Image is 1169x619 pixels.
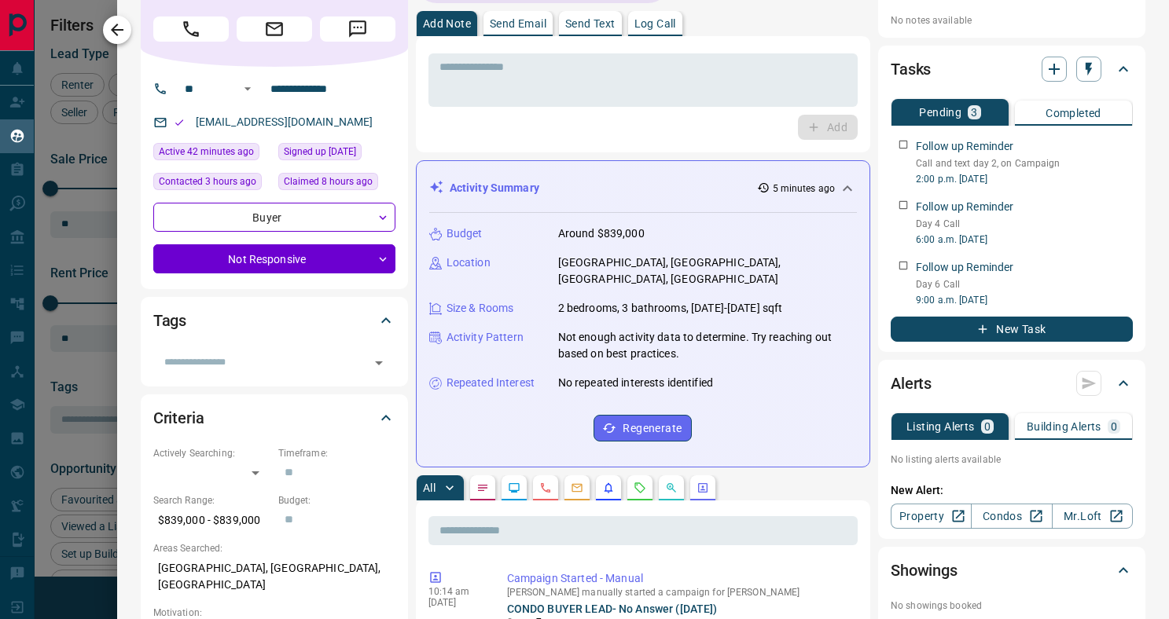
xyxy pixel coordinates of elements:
[423,18,471,29] p: Add Note
[153,493,270,507] p: Search Range:
[773,181,835,196] p: 5 minutes ago
[984,421,991,432] p: 0
[490,18,546,29] p: Send Email
[284,174,373,189] span: Claimed 8 hours ago
[153,302,395,339] div: Tags
[891,13,1133,27] p: No notes available
[153,203,395,232] div: Buyer
[602,482,615,494] svg: Listing Alerts
[447,375,535,391] p: Repeated Interest
[971,107,977,118] p: 3
[558,225,645,242] p: Around $839,000
[507,570,851,587] p: Campaign Started - Manual
[429,174,857,203] div: Activity Summary5 minutes ago
[153,143,270,165] div: Tue Sep 16 2025
[571,482,583,494] svg: Emails
[565,18,616,29] p: Send Text
[919,107,961,118] p: Pending
[278,446,395,460] p: Timeframe:
[284,144,356,159] span: Signed up [DATE]
[153,16,229,42] span: Call
[891,504,972,529] a: Property
[916,259,1013,276] p: Follow up Reminder
[916,172,1133,186] p: 2:00 p.m. [DATE]
[447,300,514,317] p: Size & Rooms
[368,352,390,374] button: Open
[447,255,491,271] p: Location
[507,603,718,615] a: CONDO BUYER LEAD- No Answer ([DATE])
[159,174,256,189] span: Contacted 3 hours ago
[278,173,395,195] div: Tue Sep 16 2025
[891,50,1133,88] div: Tasks
[428,586,483,597] p: 10:14 am
[697,482,709,494] svg: Agent Actions
[196,115,373,128] a: [EMAIL_ADDRESS][DOMAIN_NAME]
[153,541,395,555] p: Areas Searched:
[891,551,1133,589] div: Showings
[1052,504,1133,529] a: Mr.Loft
[891,364,1133,402] div: Alerts
[159,144,254,159] span: Active 42 minutes ago
[594,415,692,441] button: Regenerate
[476,482,489,494] svg: Notes
[916,199,1013,215] p: Follow up Reminder
[278,493,395,507] p: Budget:
[891,482,1133,499] p: New Alert:
[558,255,857,288] p: [GEOGRAPHIC_DATA], [GEOGRAPHIC_DATA], [GEOGRAPHIC_DATA], [GEOGRAPHIC_DATA]
[634,18,676,29] p: Log Call
[891,317,1133,342] button: New Task
[428,597,483,608] p: [DATE]
[320,16,395,42] span: Message
[423,482,436,493] p: All
[153,399,395,437] div: Criteria
[153,405,204,430] h2: Criteria
[916,293,1133,307] p: 9:00 a.m. [DATE]
[153,446,270,460] p: Actively Searching:
[153,507,270,533] p: $839,000 - $839,000
[539,482,552,494] svg: Calls
[174,117,185,128] svg: Email Valid
[1027,421,1101,432] p: Building Alerts
[665,482,678,494] svg: Opportunities
[237,16,312,42] span: Email
[278,143,395,165] div: Wed Mar 26 2025
[558,375,713,391] p: No repeated interests identified
[916,277,1133,291] p: Day 6 Call
[153,244,395,273] div: Not Responsive
[447,329,524,346] p: Activity Pattern
[507,587,851,598] p: [PERSON_NAME] manually started a campaign for [PERSON_NAME]
[891,558,958,583] h2: Showings
[916,138,1013,155] p: Follow up Reminder
[891,452,1133,467] p: No listing alerts available
[153,308,186,333] h2: Tags
[508,482,520,494] svg: Lead Browsing Activity
[971,504,1052,529] a: Condos
[891,599,1133,613] p: No showings booked
[153,173,270,195] div: Tue Sep 16 2025
[906,421,975,432] p: Listing Alerts
[1111,421,1117,432] p: 0
[916,217,1133,231] p: Day 4 Call
[1046,108,1101,119] p: Completed
[447,225,483,242] p: Budget
[634,482,646,494] svg: Requests
[891,371,932,396] h2: Alerts
[916,233,1133,247] p: 6:00 a.m. [DATE]
[558,329,857,362] p: Not enough activity data to determine. Try reaching out based on best practices.
[153,555,395,598] p: [GEOGRAPHIC_DATA], [GEOGRAPHIC_DATA], [GEOGRAPHIC_DATA]
[916,156,1133,170] p: Call and text day 2, on Campaign
[558,300,783,317] p: 2 bedrooms, 3 bathrooms, [DATE]-[DATE] sqft
[450,180,539,196] p: Activity Summary
[238,79,257,98] button: Open
[891,57,931,82] h2: Tasks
